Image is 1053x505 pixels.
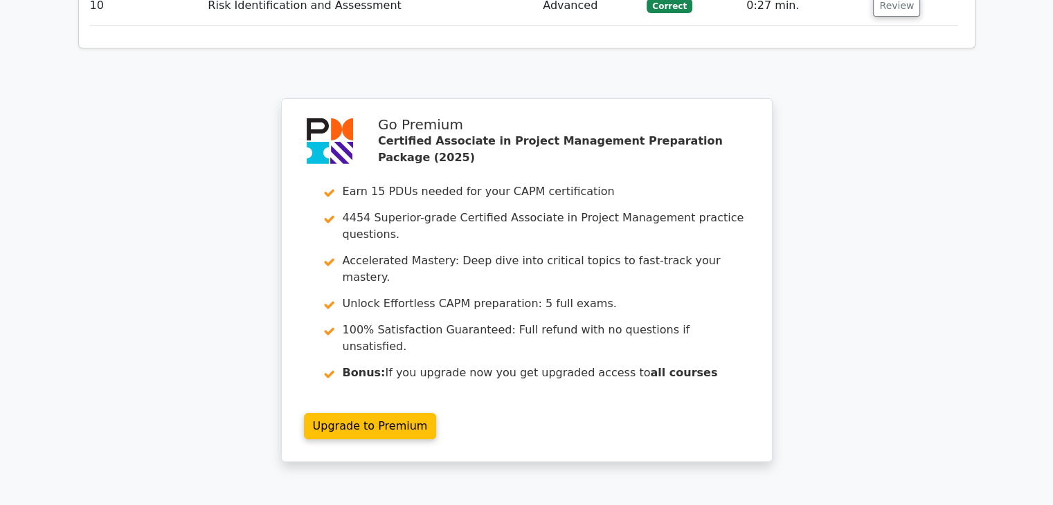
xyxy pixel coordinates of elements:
[304,413,437,439] a: Upgrade to Premium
